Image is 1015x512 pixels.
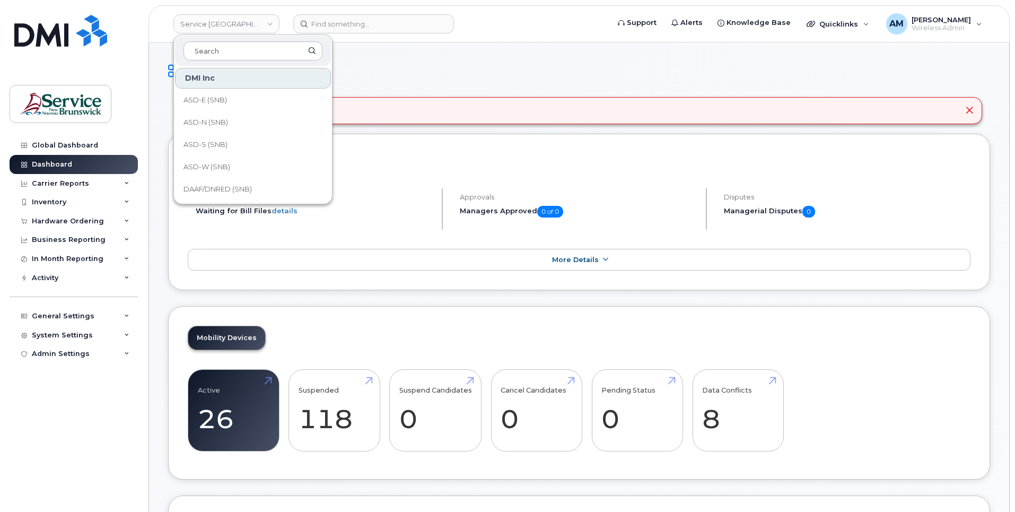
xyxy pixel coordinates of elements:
[183,117,228,128] span: ASD-N (SNB)
[168,62,990,80] h1: Dashboard
[724,206,970,218] h5: Managerial Disputes
[460,193,697,201] h4: Approvals
[501,376,572,446] a: Cancel Candidates 0
[272,206,297,215] a: details
[183,184,252,195] span: DAAF/DNRED (SNB)
[601,376,673,446] a: Pending Status 0
[175,90,331,111] a: ASD-E (SNB)
[175,134,331,155] a: ASD-S (SNB)
[198,376,269,446] a: Active 26
[537,206,563,218] span: 0 of 0
[183,162,230,172] span: ASD-W (SNB)
[183,41,322,60] input: Search
[175,112,331,133] a: ASD-N (SNB)
[188,153,970,169] h2: [DATE] Billing Cycle
[460,206,697,218] h5: Managers Approved
[183,140,227,150] span: ASD-S (SNB)
[399,376,472,446] a: Suspend Candidates 0
[802,206,815,218] span: 0
[175,157,331,178] a: ASD-W (SNB)
[299,376,370,446] a: Suspended 118
[702,376,774,446] a: Data Conflicts 8
[552,256,599,264] span: More Details
[196,206,433,216] li: Waiting for Bill Files
[175,179,331,200] a: DAAF/DNRED (SNB)
[188,326,265,350] a: Mobility Devices
[175,68,331,89] div: DMI Inc
[183,95,227,106] span: ASD-E (SNB)
[724,193,970,201] h4: Disputes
